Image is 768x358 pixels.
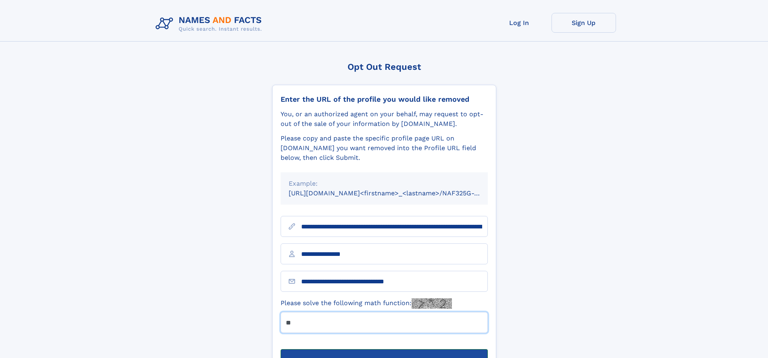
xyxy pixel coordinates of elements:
[281,134,488,163] div: Please copy and paste the specific profile page URL on [DOMAIN_NAME] you want removed into the Pr...
[272,62,496,72] div: Opt Out Request
[281,109,488,129] div: You, or an authorized agent on your behalf, may request to opt-out of the sale of your informatio...
[289,179,480,188] div: Example:
[487,13,552,33] a: Log In
[289,189,503,197] small: [URL][DOMAIN_NAME]<firstname>_<lastname>/NAF325G-xxxxxxxx
[281,298,452,309] label: Please solve the following math function:
[552,13,616,33] a: Sign Up
[152,13,268,35] img: Logo Names and Facts
[281,95,488,104] div: Enter the URL of the profile you would like removed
